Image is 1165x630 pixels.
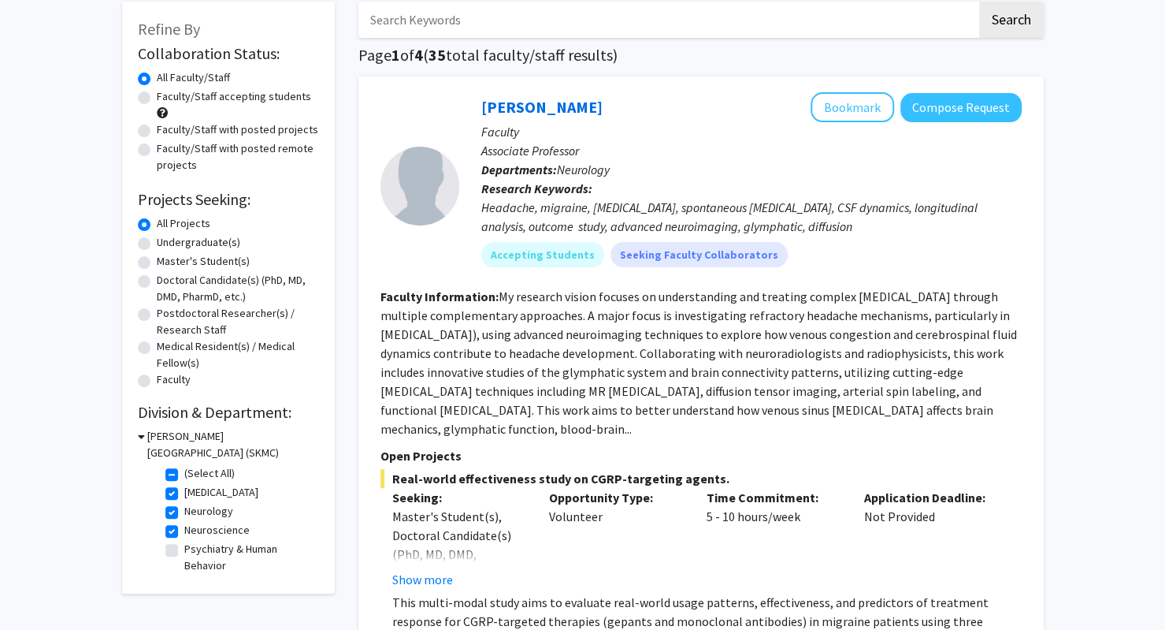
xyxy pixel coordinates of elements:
[852,488,1010,589] div: Not Provided
[157,305,319,338] label: Postdoctoral Researcher(s) / Research Staff
[157,88,311,105] label: Faculty/Staff accepting students
[157,140,319,173] label: Faculty/Staff with posted remote projects
[481,198,1022,236] div: Headache, migraine, [MEDICAL_DATA], spontaneous [MEDICAL_DATA], CSF dynamics, longitudinal analys...
[157,215,210,232] label: All Projects
[157,272,319,305] label: Doctoral Candidate(s) (PhD, MD, DMD, PharmD, etc.)
[392,570,453,589] button: Show more
[392,507,526,621] div: Master's Student(s), Doctoral Candidate(s) (PhD, MD, DMD, PharmD, etc.), Medical Resident(s) / Me...
[138,44,319,63] h2: Collaboration Status:
[184,541,315,574] label: Psychiatry & Human Behavior
[147,428,319,461] h3: [PERSON_NAME][GEOGRAPHIC_DATA] (SKMC)
[864,488,998,507] p: Application Deadline:
[811,92,894,122] button: Add Hsiangkuo Yuan to Bookmarks
[138,19,200,39] span: Refine By
[392,488,526,507] p: Seeking:
[481,181,592,196] b: Research Keywords:
[184,484,258,501] label: [MEDICAL_DATA]
[391,45,400,65] span: 1
[138,403,319,422] h2: Division & Department:
[429,45,446,65] span: 35
[481,97,603,117] a: [PERSON_NAME]
[380,289,1017,437] fg-read-more: My research vision focuses on understanding and treating complex [MEDICAL_DATA] through multiple ...
[481,162,557,177] b: Departments:
[358,2,977,38] input: Search Keywords
[157,234,240,251] label: Undergraduate(s)
[481,122,1022,141] p: Faculty
[12,559,67,618] iframe: Chat
[184,522,250,539] label: Neuroscience
[184,465,235,482] label: (Select All)
[979,2,1044,38] button: Search
[380,446,1022,465] p: Open Projects
[157,121,318,138] label: Faculty/Staff with posted projects
[380,289,499,304] b: Faculty Information:
[481,141,1022,160] p: Associate Professor
[184,503,233,520] label: Neurology
[695,488,852,589] div: 5 - 10 hours/week
[138,190,319,209] h2: Projects Seeking:
[900,93,1022,122] button: Compose Request to Hsiangkuo Yuan
[557,162,610,177] span: Neurology
[157,338,319,371] label: Medical Resident(s) / Medical Fellow(s)
[537,488,695,589] div: Volunteer
[707,488,840,507] p: Time Commitment:
[414,45,423,65] span: 4
[157,371,191,388] label: Faculty
[481,242,604,267] mat-chip: Accepting Students
[610,242,788,267] mat-chip: Seeking Faculty Collaborators
[157,69,230,86] label: All Faculty/Staff
[549,488,683,507] p: Opportunity Type:
[358,46,1044,65] h1: Page of ( total faculty/staff results)
[157,253,250,270] label: Master's Student(s)
[380,469,1022,488] span: Real-world effectiveness study on CGRP-targeting agents.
